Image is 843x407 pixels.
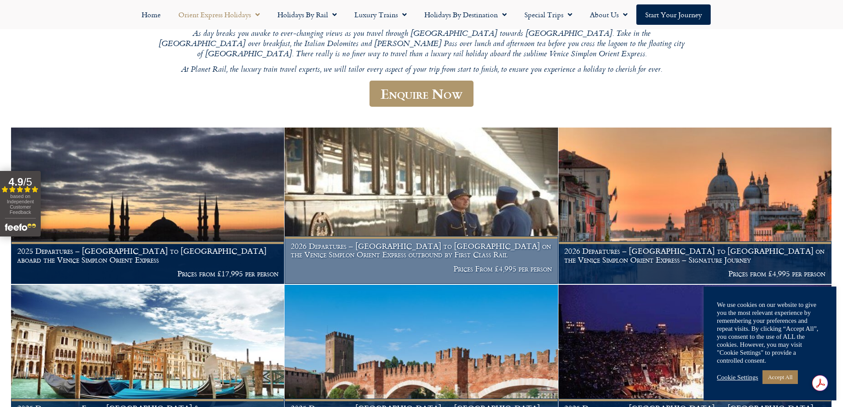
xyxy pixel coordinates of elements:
h1: 2026 Departures – [GEOGRAPHIC_DATA] to [GEOGRAPHIC_DATA] on the Venice Simplon Orient Express out... [291,242,552,259]
a: Orient Express Holidays [169,4,269,25]
h1: 2026 Departures – [GEOGRAPHIC_DATA] to [GEOGRAPHIC_DATA] on the Venice Simplon Orient Express – S... [564,247,825,264]
nav: Menu [4,4,839,25]
a: Enquire Now [370,81,473,107]
a: Special Trips [516,4,581,25]
a: Home [133,4,169,25]
a: Holidays by Rail [269,4,346,25]
img: Orient Express Special Venice compressed [558,128,831,284]
a: Cookie Settings [717,373,758,381]
p: At Planet Rail, the luxury train travel experts, we will tailor every aspect of your trip from st... [156,65,687,75]
p: Prices From £4,995 per person [291,264,552,273]
div: Blocked (selector): [704,287,836,400]
a: 2026 Departures – [GEOGRAPHIC_DATA] to [GEOGRAPHIC_DATA] on the Venice Simplon Orient Express – S... [558,128,832,284]
a: Luxury Trains [346,4,416,25]
a: 2026 Departures – [GEOGRAPHIC_DATA] to [GEOGRAPHIC_DATA] on the Venice Simplon Orient Express out... [285,128,558,284]
a: Accept All [762,370,798,384]
p: As day breaks you awake to ever-changing views as you travel through [GEOGRAPHIC_DATA] towards [G... [156,29,687,60]
a: 2025 Departures – [GEOGRAPHIC_DATA] to [GEOGRAPHIC_DATA] aboard the Venice Simplon Orient Express... [11,128,285,284]
a: About Us [581,4,636,25]
a: Holidays by Destination [416,4,516,25]
p: Prices from £17,995 per person [17,269,278,278]
a: Start your Journey [636,4,711,25]
p: Prices from £4,995 per person [564,269,825,278]
h1: 2025 Departures – [GEOGRAPHIC_DATA] to [GEOGRAPHIC_DATA] aboard the Venice Simplon Orient Express [17,247,278,264]
div: We use cookies on our website to give you the most relevant experience by remembering your prefer... [717,301,823,364]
